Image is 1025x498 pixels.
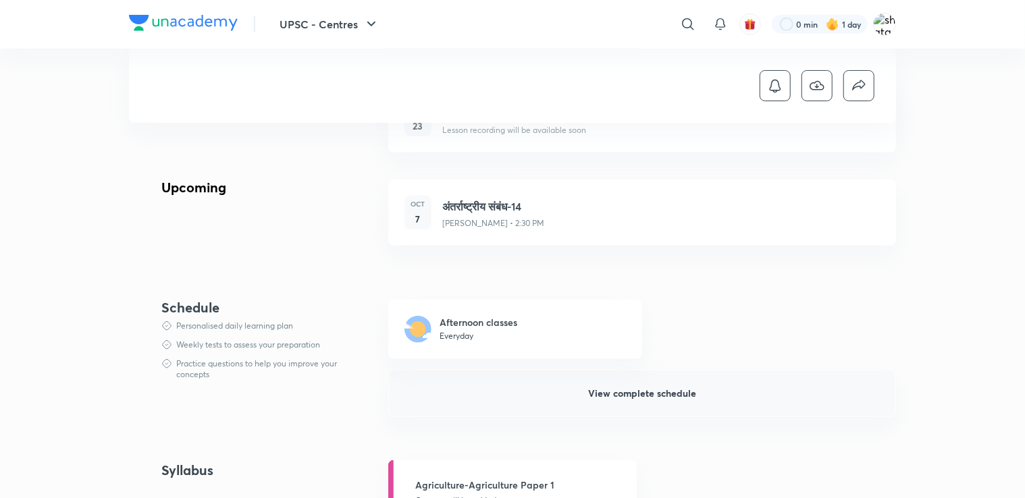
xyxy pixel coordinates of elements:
p: [PERSON_NAME] • 2:30 PM [442,217,544,229]
a: Company Logo [129,15,238,34]
h4: Syllabus [161,460,344,480]
img: streak [826,18,839,31]
div: Upcoming [161,179,344,195]
button: avatar [739,13,761,35]
div: Personalised daily learning plan [176,321,293,331]
img: avatar [744,18,756,30]
h4: 23 [404,119,431,133]
button: UPSC - Centres [271,11,388,38]
p: Everyday [440,329,517,343]
h6: Afternoon classes [440,316,517,329]
a: Sept23अंतर्राष्ट्रीय संबंध-02Lesson recording will be available soon [388,86,896,169]
div: Schedule [161,300,344,315]
button: View complete schedule [388,370,896,417]
img: Company Logo [129,15,238,31]
h6: Oct [404,199,431,209]
h3: अंतर्राष्ट्रीय संबंध-14 [442,198,880,215]
a: Oct7अंतर्राष्ट्रीय संबंध-14[PERSON_NAME] • 2:30 PM [388,179,896,262]
p: Lesson recording will be available soon [442,124,586,136]
h5: Agriculture-Agriculture Paper 1 [415,478,629,492]
div: Weekly tests to assess your preparation [176,339,320,350]
h4: 7 [404,212,431,226]
div: Practice questions to help you improve your concepts [176,358,344,380]
img: shatakshee Dev [873,13,896,36]
span: View complete schedule [588,387,696,400]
